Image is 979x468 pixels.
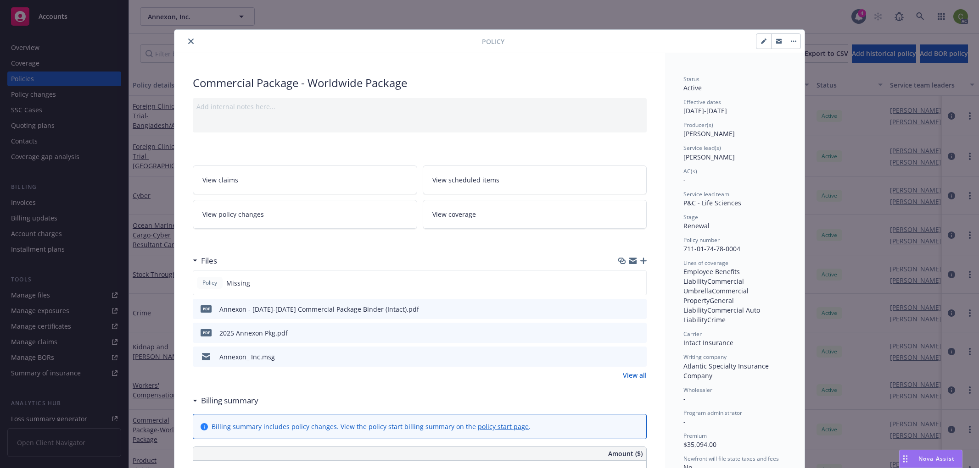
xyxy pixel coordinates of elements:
[623,370,647,380] a: View all
[423,200,647,229] a: View coverage
[193,165,417,194] a: View claims
[620,304,627,314] button: download file
[683,432,707,440] span: Premium
[683,394,686,403] span: -
[683,244,740,253] span: 711-01-74-78-0004
[219,304,419,314] div: Annexon - [DATE]-[DATE] Commercial Package Binder (Intact).pdf
[683,221,710,230] span: Renewal
[201,255,217,267] h3: Files
[683,167,697,175] span: AC(s)
[201,329,212,336] span: pdf
[683,330,702,338] span: Carrier
[683,296,736,314] span: General Liability
[202,209,264,219] span: View policy changes
[478,422,529,431] a: policy start page
[707,315,726,324] span: Crime
[683,144,721,152] span: Service lead(s)
[635,352,643,362] button: preview file
[635,304,643,314] button: preview file
[683,386,712,394] span: Wholesaler
[196,102,643,111] div: Add internal notes here...
[683,353,727,361] span: Writing company
[219,328,288,338] div: 2025 Annexon Pkg.pdf
[201,279,219,287] span: Policy
[193,395,258,407] div: Billing summary
[683,277,746,295] span: Commercial Umbrella
[212,422,531,431] div: Billing summary includes policy changes. View the policy start billing summary on the .
[683,236,720,244] span: Policy number
[482,37,504,46] span: Policy
[683,417,686,426] span: -
[683,455,779,462] span: Newfront will file state taxes and fees
[683,98,786,116] div: [DATE] - [DATE]
[683,129,735,138] span: [PERSON_NAME]
[193,75,647,91] div: Commercial Package - Worldwide Package
[219,352,275,362] div: Annexon_ Inc.msg
[683,176,686,184] span: -
[635,328,643,338] button: preview file
[620,352,627,362] button: download file
[683,121,713,129] span: Producer(s)
[683,362,771,380] span: Atlantic Specialty Insurance Company
[918,455,955,462] span: Nova Assist
[201,305,212,312] span: pdf
[683,286,750,305] span: Commercial Property
[193,255,217,267] div: Files
[432,209,476,219] span: View coverage
[193,200,417,229] a: View policy changes
[683,267,742,286] span: Employee Benefits Liability
[185,36,196,47] button: close
[683,98,721,106] span: Effective dates
[423,165,647,194] a: View scheduled items
[202,175,238,185] span: View claims
[226,278,250,288] span: Missing
[620,328,627,338] button: download file
[683,198,741,207] span: P&C - Life Sciences
[683,259,728,267] span: Lines of coverage
[683,75,699,83] span: Status
[683,306,762,324] span: Commercial Auto Liability
[201,395,258,407] h3: Billing summary
[683,409,742,417] span: Program administrator
[608,449,643,458] span: Amount ($)
[683,440,716,449] span: $35,094.00
[683,338,733,347] span: Intact Insurance
[683,190,729,198] span: Service lead team
[683,83,702,92] span: Active
[432,175,499,185] span: View scheduled items
[683,213,698,221] span: Stage
[899,450,962,468] button: Nova Assist
[683,153,735,161] span: [PERSON_NAME]
[900,450,911,468] div: Drag to move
